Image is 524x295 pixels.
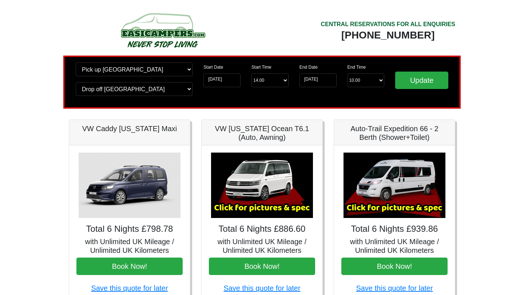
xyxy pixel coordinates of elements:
img: VW California Ocean T6.1 (Auto, Awning) [211,153,313,218]
label: End Date [299,64,318,70]
h5: VW [US_STATE] Ocean T6.1 (Auto, Awning) [209,124,315,142]
div: [PHONE_NUMBER] [321,29,455,42]
label: End Time [348,64,366,70]
div: CENTRAL RESERVATIONS FOR ALL ENQUIRIES [321,20,455,29]
input: Start Date [203,73,241,87]
a: Save this quote for later [223,284,300,292]
button: Book Now! [76,258,183,275]
h5: with Unlimited UK Mileage / Unlimited UK Kilometers [209,237,315,255]
h4: Total 6 Nights £798.78 [76,224,183,234]
a: Save this quote for later [356,284,433,292]
label: Start Time [251,64,271,70]
h5: VW Caddy [US_STATE] Maxi [76,124,183,133]
label: Start Date [203,64,223,70]
input: Return Date [299,73,337,87]
h4: Total 6 Nights £886.60 [209,224,315,234]
h5: with Unlimited UK Mileage / Unlimited UK Kilometers [341,237,448,255]
button: Book Now! [341,258,448,275]
button: Book Now! [209,258,315,275]
img: campers-checkout-logo.png [94,10,232,50]
h5: Auto-Trail Expedition 66 - 2 Berth (Shower+Toilet) [341,124,448,142]
a: Save this quote for later [91,284,168,292]
h4: Total 6 Nights £939.86 [341,224,448,234]
img: VW Caddy California Maxi [79,153,180,218]
h5: with Unlimited UK Mileage / Unlimited UK Kilometers [76,237,183,255]
input: Update [395,72,448,89]
img: Auto-Trail Expedition 66 - 2 Berth (Shower+Toilet) [344,153,445,218]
